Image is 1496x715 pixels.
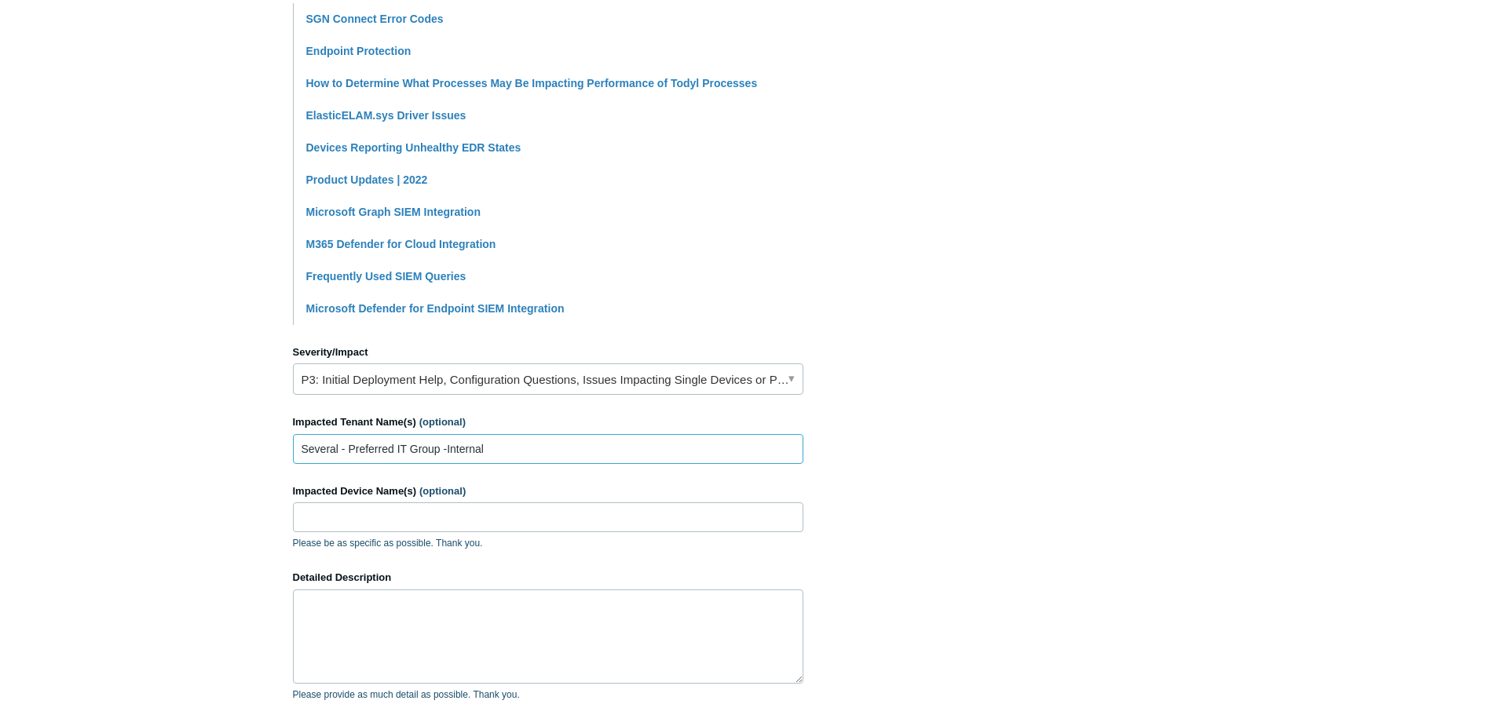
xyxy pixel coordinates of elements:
a: Microsoft Graph SIEM Integration [306,206,481,218]
a: P3: Initial Deployment Help, Configuration Questions, Issues Impacting Single Devices or Past Out... [293,363,803,395]
label: Impacted Device Name(s) [293,483,803,499]
a: ElasticELAM.sys Driver Issues [306,109,466,122]
a: Microsoft Defender for Endpoint SIEM Integration [306,302,565,315]
a: M365 Defender for Cloud Integration [306,238,496,250]
p: Please provide as much detail as possible. Thank you. [293,688,803,702]
span: (optional) [419,485,466,497]
a: SGN Connect Error Codes [306,13,444,25]
label: Impacted Tenant Name(s) [293,414,803,430]
label: Severity/Impact [293,345,803,360]
a: Endpoint Protection [306,45,411,57]
label: Detailed Description [293,570,803,585]
p: Please be as specific as possible. Thank you. [293,536,803,550]
a: How to Determine What Processes May Be Impacting Performance of Todyl Processes [306,77,758,89]
a: Devices Reporting Unhealthy EDR States [306,141,521,154]
a: Product Updates | 2022 [306,173,428,186]
span: (optional) [419,416,466,428]
a: Frequently Used SIEM Queries [306,270,466,283]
